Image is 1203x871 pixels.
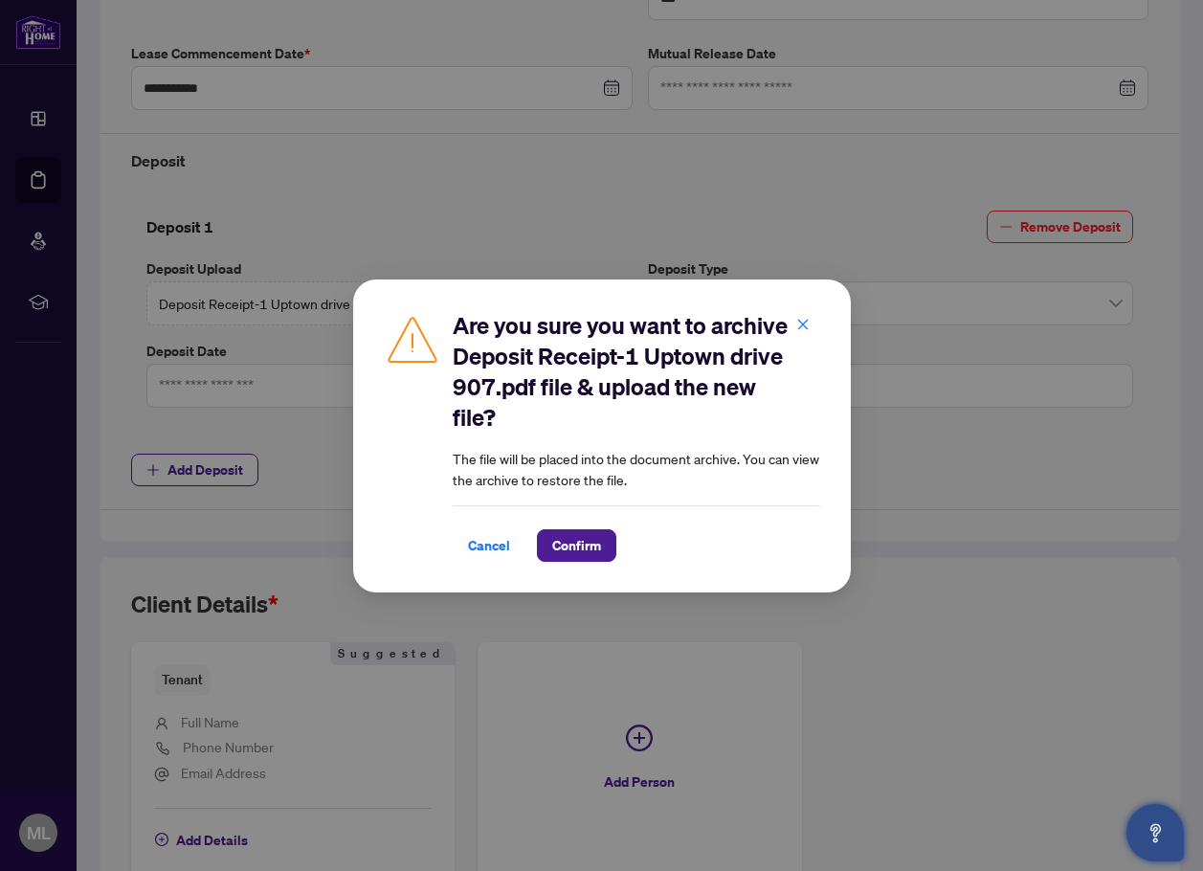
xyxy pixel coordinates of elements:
[537,529,616,562] button: Confirm
[468,530,510,561] span: Cancel
[453,310,820,433] h2: Are you sure you want to archive Deposit Receipt-1 Uptown drive 907.pdf file & upload the new file?
[453,529,525,562] button: Cancel
[1126,804,1184,861] button: Open asap
[796,317,810,330] span: close
[384,310,441,368] img: Caution Icon
[552,530,601,561] span: Confirm
[453,310,820,562] div: The file will be placed into the document archive. You can view the archive to restore the file.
